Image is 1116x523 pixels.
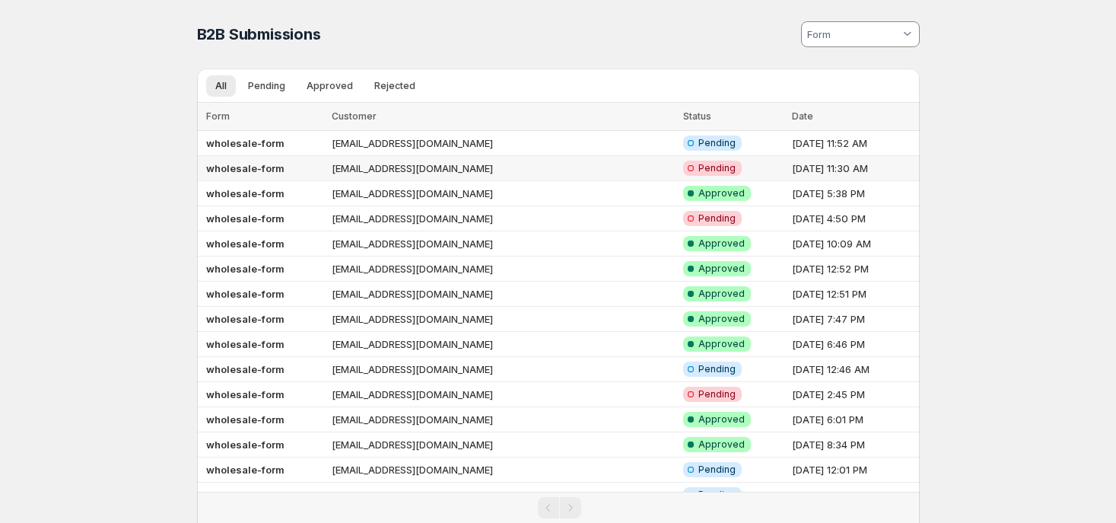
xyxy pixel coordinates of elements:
span: Pending [698,162,736,174]
td: [EMAIL_ADDRESS][DOMAIN_NAME] [327,206,679,231]
span: Form [206,110,230,122]
td: [DATE] 6:46 PM [787,332,919,357]
span: Approved [698,413,745,426]
td: [DATE] 10:09 AM [787,231,919,257]
span: Customer [332,110,377,122]
td: [DATE] 11:52 AM [787,131,919,156]
b: wholesale-form [206,263,285,275]
td: [DATE] 8:34 PM [787,432,919,458]
b: wholesale-form [206,388,285,400]
span: Pending [698,464,736,476]
span: All [215,80,227,92]
b: wholesale-form [206,288,285,300]
b: wholesale-form [206,313,285,325]
span: Pending [698,363,736,375]
td: [EMAIL_ADDRESS][DOMAIN_NAME] [327,432,679,458]
nav: Pagination [197,492,920,523]
td: [EMAIL_ADDRESS][DOMAIN_NAME] [327,282,679,307]
span: Rejected [374,80,415,92]
span: Approved [698,313,745,325]
span: Pending [698,137,736,149]
td: [DATE] 12:51 PM [787,282,919,307]
span: Pending [698,212,736,225]
td: [EMAIL_ADDRESS][DOMAIN_NAME] [327,458,679,483]
td: [DATE] 5:38 PM [787,181,919,206]
td: [EMAIL_ADDRESS][DOMAIN_NAME] [327,483,679,508]
span: Approved [698,288,745,300]
td: [DATE] 7:47 PM [787,307,919,332]
td: [DATE] 12:46 AM [787,357,919,382]
span: Status [683,110,711,122]
span: Pending [698,388,736,400]
td: [EMAIL_ADDRESS][DOMAIN_NAME] [327,257,679,282]
b: wholesale-form [206,489,285,501]
b: wholesale-form [206,464,285,476]
b: wholesale-form [206,162,285,174]
td: [EMAIL_ADDRESS][DOMAIN_NAME] [327,156,679,181]
b: wholesale-form [206,438,285,451]
span: Approved [698,338,745,350]
b: wholesale-form [206,413,285,426]
td: [EMAIL_ADDRESS][DOMAIN_NAME] [327,231,679,257]
td: [EMAIL_ADDRESS][DOMAIN_NAME] [327,131,679,156]
td: [EMAIL_ADDRESS][DOMAIN_NAME] [327,307,679,332]
td: [DATE] 2:45 PM [787,382,919,407]
b: wholesale-form [206,238,285,250]
td: [EMAIL_ADDRESS][DOMAIN_NAME] [327,332,679,357]
input: Form [805,22,900,46]
td: [EMAIL_ADDRESS][DOMAIN_NAME] [327,407,679,432]
span: Approved [307,80,353,92]
b: wholesale-form [206,363,285,375]
td: [EMAIL_ADDRESS][DOMAIN_NAME] [327,357,679,382]
b: wholesale-form [206,338,285,350]
span: Pending [698,489,736,501]
td: [DATE] 6:01 PM [787,407,919,432]
td: [DATE] 11:30 AM [787,156,919,181]
span: Approved [698,438,745,451]
td: [DATE] 11:59 AM [787,483,919,508]
span: Pending [248,80,285,92]
span: Approved [698,263,745,275]
span: Approved [698,238,745,250]
td: [DATE] 12:01 PM [787,458,919,483]
b: wholesale-form [206,187,285,199]
td: [EMAIL_ADDRESS][DOMAIN_NAME] [327,181,679,206]
span: B2B Submissions [197,25,321,43]
span: Date [792,110,813,122]
b: wholesale-form [206,137,285,149]
td: [EMAIL_ADDRESS][DOMAIN_NAME] [327,382,679,407]
td: [DATE] 12:52 PM [787,257,919,282]
span: Approved [698,187,745,199]
b: wholesale-form [206,212,285,225]
td: [DATE] 4:50 PM [787,206,919,231]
